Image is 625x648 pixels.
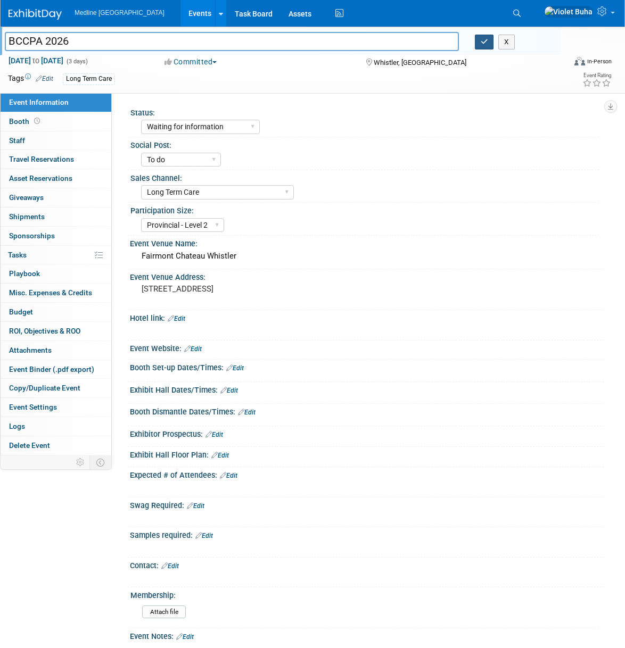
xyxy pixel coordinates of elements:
td: Toggle Event Tabs [90,455,112,469]
span: Misc. Expenses & Credits [9,288,92,297]
td: Personalize Event Tab Strip [71,455,90,469]
div: Event Venue Address: [130,269,604,283]
a: Event Binder (.pdf export) [1,360,111,379]
div: Booth Dismantle Dates/Times: [130,404,604,418]
div: Swag Required: [130,497,604,511]
span: (3 days) [65,58,88,65]
a: Event Information [1,93,111,112]
a: Edit [226,364,244,372]
a: Edit [205,431,223,438]
a: Edit [176,633,194,641]
div: Status: [130,105,599,118]
a: Playbook [1,264,111,283]
a: Edit [36,75,53,82]
a: Edit [211,452,229,459]
span: Giveaways [9,193,44,202]
span: Playbook [9,269,40,278]
a: Edit [161,562,179,570]
span: Travel Reservations [9,155,74,163]
span: Booth not reserved yet [32,117,42,125]
img: Format-Inperson.png [574,57,585,65]
a: Copy/Duplicate Event [1,379,111,397]
div: Event Website: [130,340,604,354]
a: Staff [1,131,111,150]
div: Social Post: [130,137,599,151]
a: Edit [220,472,237,479]
a: ROI, Objectives & ROO [1,322,111,340]
td: Tags [8,73,53,85]
span: Attachments [9,346,52,354]
a: Edit [168,315,185,322]
div: Expected # of Attendees: [130,467,604,481]
div: Event Rating [582,73,611,78]
a: Sponsorships [1,227,111,245]
span: [DATE] [DATE] [8,56,64,65]
a: Shipments [1,207,111,226]
div: Hotel link: [130,310,604,324]
div: Exhibitor Prospectus: [130,426,604,440]
a: Travel Reservations [1,150,111,169]
span: Delete Event [9,441,50,450]
div: Fairmont Chateau Whistler [138,248,596,264]
img: ExhibitDay [9,9,62,20]
span: Budget [9,308,33,316]
button: X [498,35,515,49]
a: Logs [1,417,111,436]
span: Medline [GEOGRAPHIC_DATA] [75,9,165,16]
span: Booth [9,117,42,126]
div: Exhibit Hall Dates/Times: [130,382,604,396]
a: Booth [1,112,111,131]
button: Committed [161,56,221,67]
a: Misc. Expenses & Credits [1,284,111,302]
pre: [STREET_ADDRESS] [142,284,316,294]
span: Shipments [9,212,45,221]
a: Edit [187,502,204,510]
a: Giveaways [1,188,111,207]
a: Event Settings [1,398,111,417]
div: Membership: [130,587,599,601]
span: Event Binder (.pdf export) [9,365,94,373]
a: Delete Event [1,436,111,455]
div: Samples required: [130,527,604,541]
a: Attachments [1,341,111,360]
a: Edit [220,387,238,394]
span: Logs [9,422,25,430]
a: Budget [1,303,111,321]
div: In-Person [587,57,612,65]
div: Long Term Care [63,73,115,85]
div: Exhibit Hall Floor Plan: [130,447,604,461]
div: Event Format [518,55,612,71]
span: Copy/Duplicate Event [9,384,80,392]
span: Asset Reservations [9,174,72,182]
div: Participation Size: [130,203,599,216]
div: Sales Channel: [130,170,599,184]
div: Event Notes: [130,628,604,642]
a: Edit [195,532,213,539]
span: Event Information [9,98,69,106]
img: Violet Buha [544,6,593,18]
span: Whistler, [GEOGRAPHIC_DATA] [374,59,466,67]
a: Edit [238,409,256,416]
span: Sponsorships [9,231,55,240]
div: Event Venue Name: [130,236,604,249]
span: to [31,56,41,65]
span: Tasks [8,251,27,259]
span: Staff [9,136,25,145]
span: Event Settings [9,403,57,411]
a: Edit [184,345,202,353]
a: Tasks [1,246,111,264]
div: Booth Set-up Dates/Times: [130,360,604,373]
a: Asset Reservations [1,169,111,188]
div: Contact: [130,558,604,571]
span: ROI, Objectives & ROO [9,327,80,335]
